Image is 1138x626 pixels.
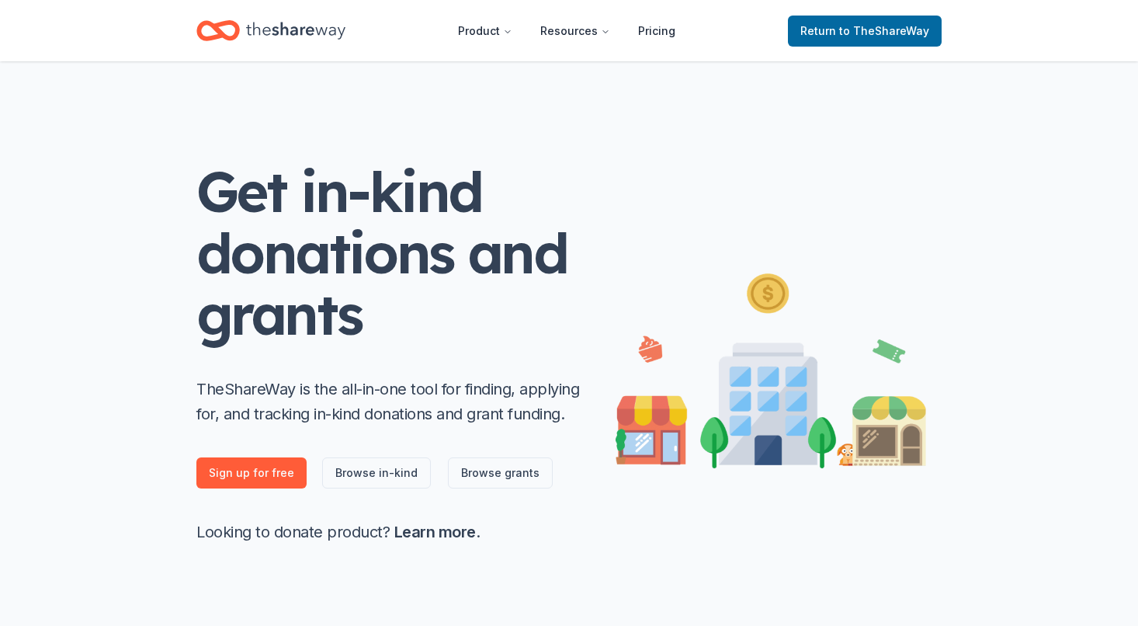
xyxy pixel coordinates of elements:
button: Resources [528,16,623,47]
a: Learn more [394,523,476,541]
span: to TheShareWay [839,24,929,37]
nav: Main [446,12,688,49]
a: Pricing [626,16,688,47]
a: Browse in-kind [322,457,431,489]
h1: Get in-kind donations and grants [196,161,585,346]
p: Looking to donate product? . [196,520,585,544]
span: Return [800,22,929,40]
a: Home [196,12,345,49]
img: Illustration for landing page [616,267,926,468]
a: Returnto TheShareWay [788,16,942,47]
p: TheShareWay is the all-in-one tool for finding, applying for, and tracking in-kind donations and ... [196,377,585,426]
a: Browse grants [448,457,553,489]
a: Sign up for free [196,457,307,489]
button: Product [446,16,525,47]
